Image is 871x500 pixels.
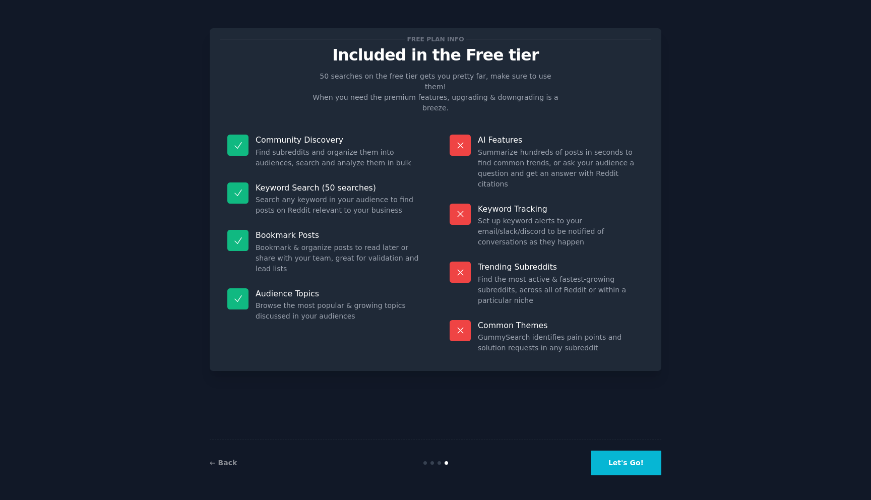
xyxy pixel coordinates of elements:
dd: Set up keyword alerts to your email/slack/discord to be notified of conversations as they happen [478,216,644,247]
p: AI Features [478,135,644,145]
dd: GummySearch identifies pain points and solution requests in any subreddit [478,332,644,353]
p: Included in the Free tier [220,46,651,64]
p: Bookmark Posts [256,230,421,240]
a: ← Back [210,459,237,467]
p: 50 searches on the free tier gets you pretty far, make sure to use them! When you need the premiu... [308,71,563,113]
p: Keyword Tracking [478,204,644,214]
p: Audience Topics [256,288,421,299]
p: Trending Subreddits [478,262,644,272]
p: Common Themes [478,320,644,331]
dd: Browse the most popular & growing topics discussed in your audiences [256,300,421,322]
p: Community Discovery [256,135,421,145]
button: Let's Go! [591,451,661,475]
p: Keyword Search (50 searches) [256,182,421,193]
dd: Summarize hundreds of posts in seconds to find common trends, or ask your audience a question and... [478,147,644,190]
span: Free plan info [405,34,466,44]
dd: Search any keyword in your audience to find posts on Reddit relevant to your business [256,195,421,216]
dd: Find the most active & fastest-growing subreddits, across all of Reddit or within a particular niche [478,274,644,306]
dd: Bookmark & organize posts to read later or share with your team, great for validation and lead lists [256,242,421,274]
dd: Find subreddits and organize them into audiences, search and analyze them in bulk [256,147,421,168]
